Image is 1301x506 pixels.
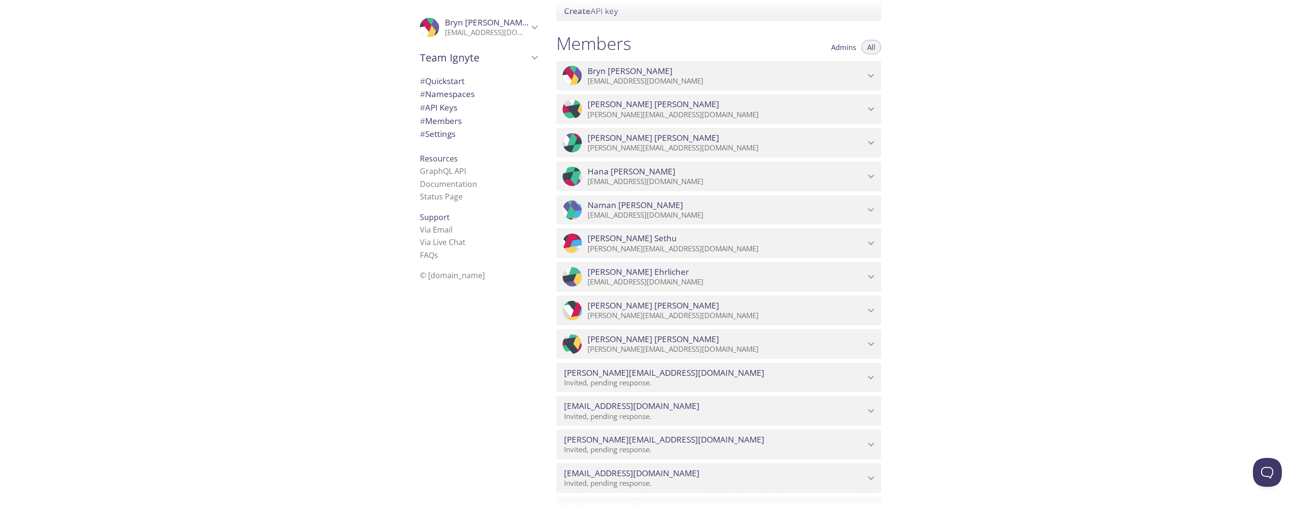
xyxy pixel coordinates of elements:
[420,102,425,113] span: #
[420,88,475,99] span: Namespaces
[556,262,881,292] div: Jason Ehrlicher
[588,166,675,177] span: Hana [PERSON_NAME]
[564,378,865,388] p: Invited, pending response.
[564,434,764,445] span: [PERSON_NAME][EMAIL_ADDRESS][DOMAIN_NAME]
[588,210,865,220] p: [EMAIL_ADDRESS][DOMAIN_NAME]
[556,228,881,258] div: Umayal Sethu
[588,76,865,86] p: [EMAIL_ADDRESS][DOMAIN_NAME]
[556,61,881,91] div: Bryn Portella
[564,479,865,488] p: Invited, pending response.
[445,28,528,37] p: [EMAIL_ADDRESS][DOMAIN_NAME]
[420,128,455,139] span: Settings
[420,250,438,260] a: FAQ
[556,363,881,393] div: dylan@ignytegroup.com
[420,179,477,189] a: Documentation
[861,40,881,54] button: All
[556,161,881,191] div: Hana Shen
[412,87,545,101] div: Namespaces
[564,401,700,411] span: [EMAIL_ADDRESS][DOMAIN_NAME]
[412,114,545,128] div: Members
[588,66,673,76] span: Bryn [PERSON_NAME]
[588,277,865,287] p: [EMAIL_ADDRESS][DOMAIN_NAME]
[412,74,545,88] div: Quickstart
[412,127,545,141] div: Team Settings
[588,244,865,254] p: [PERSON_NAME][EMAIL_ADDRESS][DOMAIN_NAME]
[412,12,545,43] div: Bryn Portella
[588,110,865,120] p: [PERSON_NAME][EMAIL_ADDRESS][DOMAIN_NAME]
[420,115,462,126] span: Members
[588,143,865,153] p: [PERSON_NAME][EMAIL_ADDRESS][DOMAIN_NAME]
[1253,458,1282,487] iframe: Help Scout Beacon - Open
[556,396,881,426] div: meganlemon@ignytegroup.com
[556,329,881,359] div: Ethan Miller
[420,51,528,64] span: Team Ignyte
[420,115,425,126] span: #
[420,153,458,164] span: Resources
[556,94,881,124] div: Jacob Hayhurst
[588,233,677,244] span: [PERSON_NAME] Sethu
[564,368,764,378] span: [PERSON_NAME][EMAIL_ADDRESS][DOMAIN_NAME]
[588,177,865,186] p: [EMAIL_ADDRESS][DOMAIN_NAME]
[588,311,865,321] p: [PERSON_NAME][EMAIL_ADDRESS][DOMAIN_NAME]
[420,237,466,247] a: Via Live Chat
[588,133,719,143] span: [PERSON_NAME] [PERSON_NAME]
[420,224,453,235] a: Via Email
[412,101,545,114] div: API Keys
[556,296,881,325] div: Lowell Marzan
[556,128,881,158] div: Jason Yang
[556,430,881,459] div: isaac@ignytegroup.com
[588,300,719,311] span: [PERSON_NAME] [PERSON_NAME]
[588,200,683,210] span: Naman [PERSON_NAME]
[564,412,865,421] p: Invited, pending response.
[588,345,865,354] p: [PERSON_NAME][EMAIL_ADDRESS][DOMAIN_NAME]
[420,88,425,99] span: #
[420,191,463,202] a: Status Page
[420,102,457,113] span: API Keys
[556,195,881,225] div: Naman Pareek
[420,75,425,86] span: #
[412,45,545,70] div: Team Ignyte
[434,250,438,260] span: s
[556,463,881,493] div: christian@ignytegroup.com
[588,334,719,345] span: [PERSON_NAME] [PERSON_NAME]
[825,40,862,54] button: Admins
[420,166,466,176] a: GraphQL API
[556,33,631,54] h1: Members
[420,270,485,281] span: © [DOMAIN_NAME]
[588,267,689,277] span: [PERSON_NAME] Ehrlicher
[420,128,425,139] span: #
[564,445,865,455] p: Invited, pending response.
[564,468,700,479] span: [EMAIL_ADDRESS][DOMAIN_NAME]
[588,99,719,110] span: [PERSON_NAME] [PERSON_NAME]
[445,17,530,28] span: Bryn [PERSON_NAME]
[420,212,450,222] span: Support
[420,75,465,86] span: Quickstart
